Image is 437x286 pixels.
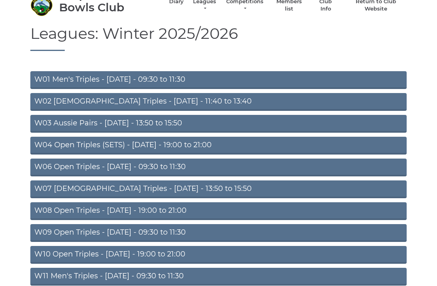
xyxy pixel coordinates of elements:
a: W01 Men's Triples - [DATE] - 09:30 to 11:30 [30,72,407,89]
h1: Leagues: Winter 2025/2026 [30,25,407,52]
a: W11 Men's Triples - [DATE] - 09:30 to 11:30 [30,268,407,286]
a: W07 [DEMOGRAPHIC_DATA] Triples - [DATE] - 13:50 to 15:50 [30,181,407,199]
a: W08 Open Triples - [DATE] - 19:00 to 21:00 [30,203,407,220]
a: W06 Open Triples - [DATE] - 09:30 to 11:30 [30,159,407,177]
a: W10 Open Triples - [DATE] - 19:00 to 21:00 [30,246,407,264]
a: W03 Aussie Pairs - [DATE] - 13:50 to 15:50 [30,115,407,133]
a: W04 Open Triples (SETS) - [DATE] - 19:00 to 21:00 [30,137,407,155]
a: W09 Open Triples - [DATE] - 09:30 to 11:30 [30,225,407,242]
a: W02 [DEMOGRAPHIC_DATA] Triples - [DATE] - 11:40 to 13:40 [30,93,407,111]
